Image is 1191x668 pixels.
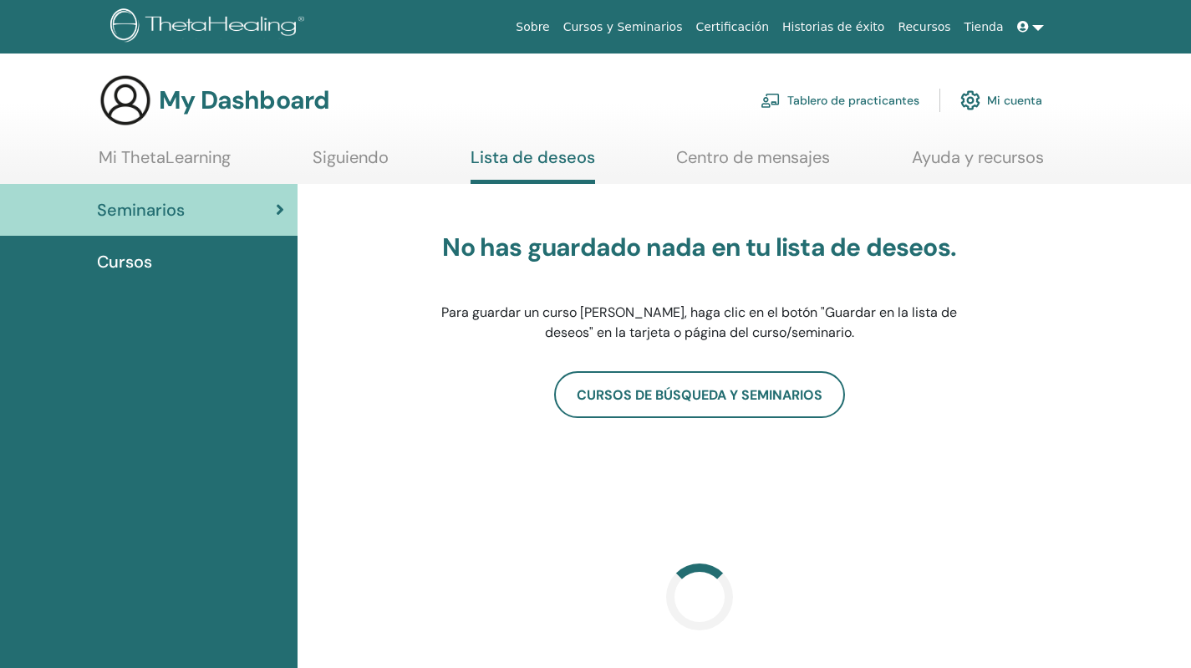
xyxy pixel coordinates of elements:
span: Cursos [97,249,152,274]
a: Tienda [958,12,1010,43]
a: Siguiendo [313,147,389,180]
span: Seminarios [97,197,185,222]
p: Para guardar un curso [PERSON_NAME], haga clic en el botón "Guardar en la lista de deseos" en la ... [436,303,963,343]
h3: No has guardado nada en tu lista de deseos. [436,232,963,263]
img: cog.svg [960,86,980,115]
a: Cursos de búsqueda y seminarios [554,371,845,418]
a: Cursos y Seminarios [557,12,690,43]
a: Centro de mensajes [676,147,830,180]
a: Certificación [689,12,776,43]
a: Ayuda y recursos [912,147,1044,180]
a: Mi cuenta [960,82,1042,119]
a: Recursos [891,12,957,43]
a: Tablero de practicantes [761,82,919,119]
a: Historias de éxito [776,12,891,43]
img: chalkboard-teacher.svg [761,93,781,108]
img: generic-user-icon.jpg [99,74,152,127]
h3: My Dashboard [159,85,329,115]
a: Lista de deseos [471,147,595,184]
img: logo.png [110,8,310,46]
a: Mi ThetaLearning [99,147,231,180]
a: Sobre [509,12,556,43]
